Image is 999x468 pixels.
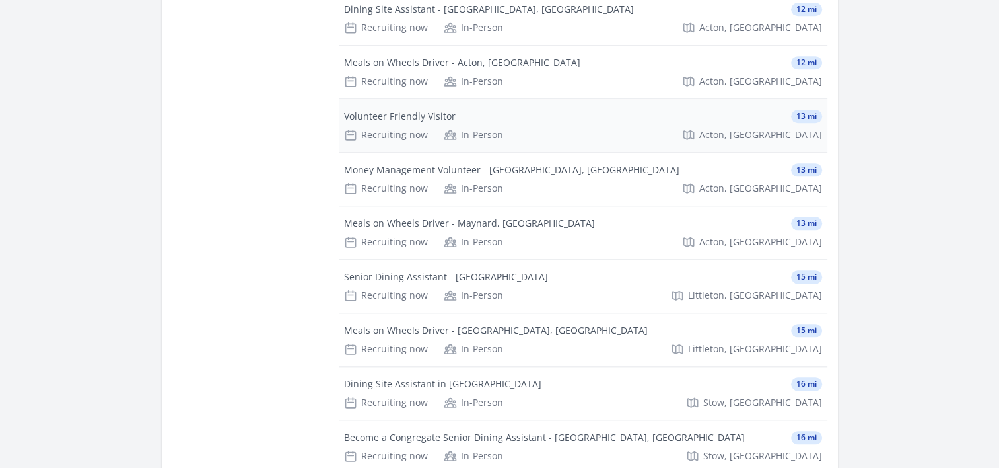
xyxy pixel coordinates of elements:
[699,235,822,249] span: Acton, [GEOGRAPHIC_DATA]
[699,21,822,34] span: Acton, [GEOGRAPHIC_DATA]
[339,206,827,259] a: Meals on Wheels Driver - Maynard, [GEOGRAPHIC_DATA] 13 mi Recruiting now In-Person Acton, [GEOGRA...
[344,182,428,195] div: Recruiting now
[344,449,428,463] div: Recruiting now
[791,163,822,176] span: 13 mi
[444,75,503,88] div: In-Person
[344,396,428,409] div: Recruiting now
[699,75,822,88] span: Acton, [GEOGRAPHIC_DATA]
[344,324,648,337] div: Meals on Wheels Driver - [GEOGRAPHIC_DATA], [GEOGRAPHIC_DATA]
[344,128,428,141] div: Recruiting now
[344,110,456,123] div: Volunteer Friendly Visitor
[339,260,827,313] a: Senior Dining Assistant - [GEOGRAPHIC_DATA] 15 mi Recruiting now In-Person Littleton, [GEOGRAPHIC...
[339,46,827,98] a: Meals on Wheels Driver - Acton, [GEOGRAPHIC_DATA] 12 mi Recruiting now In-Person Acton, [GEOGRAPH...
[444,342,503,356] div: In-Person
[344,377,541,391] div: Dining Site Assistant in [GEOGRAPHIC_DATA]
[344,431,745,444] div: Become a Congregate Senior Dining Assistant - [GEOGRAPHIC_DATA], [GEOGRAPHIC_DATA]
[339,99,827,152] a: Volunteer Friendly Visitor 13 mi Recruiting now In-Person Acton, [GEOGRAPHIC_DATA]
[444,21,503,34] div: In-Person
[791,3,822,16] span: 12 mi
[703,396,822,409] span: Stow, [GEOGRAPHIC_DATA]
[444,235,503,249] div: In-Person
[688,342,822,356] span: Littleton, [GEOGRAPHIC_DATA]
[444,289,503,302] div: In-Person
[344,270,548,284] div: Senior Dining Assistant - [GEOGRAPHIC_DATA]
[344,21,428,34] div: Recruiting now
[791,56,822,69] span: 12 mi
[344,342,428,356] div: Recruiting now
[344,3,634,16] div: Dining Site Assistant - [GEOGRAPHIC_DATA], [GEOGRAPHIC_DATA]
[444,182,503,195] div: In-Person
[699,182,822,195] span: Acton, [GEOGRAPHIC_DATA]
[791,431,822,444] span: 16 mi
[339,153,827,206] a: Money Management Volunteer - [GEOGRAPHIC_DATA], [GEOGRAPHIC_DATA] 13 mi Recruiting now In-Person ...
[444,449,503,463] div: In-Person
[791,270,822,284] span: 15 mi
[688,289,822,302] span: Littleton, [GEOGRAPHIC_DATA]
[703,449,822,463] span: Stow, [GEOGRAPHIC_DATA]
[444,128,503,141] div: In-Person
[791,217,822,230] span: 13 mi
[344,56,580,69] div: Meals on Wheels Driver - Acton, [GEOGRAPHIC_DATA]
[344,217,595,230] div: Meals on Wheels Driver - Maynard, [GEOGRAPHIC_DATA]
[791,110,822,123] span: 13 mi
[791,324,822,337] span: 15 mi
[344,289,428,302] div: Recruiting now
[791,377,822,391] span: 16 mi
[339,367,827,420] a: Dining Site Assistant in [GEOGRAPHIC_DATA] 16 mi Recruiting now In-Person Stow, [GEOGRAPHIC_DATA]
[339,313,827,366] a: Meals on Wheels Driver - [GEOGRAPHIC_DATA], [GEOGRAPHIC_DATA] 15 mi Recruiting now In-Person Litt...
[344,163,679,176] div: Money Management Volunteer - [GEOGRAPHIC_DATA], [GEOGRAPHIC_DATA]
[344,75,428,88] div: Recruiting now
[699,128,822,141] span: Acton, [GEOGRAPHIC_DATA]
[444,396,503,409] div: In-Person
[344,235,428,249] div: Recruiting now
